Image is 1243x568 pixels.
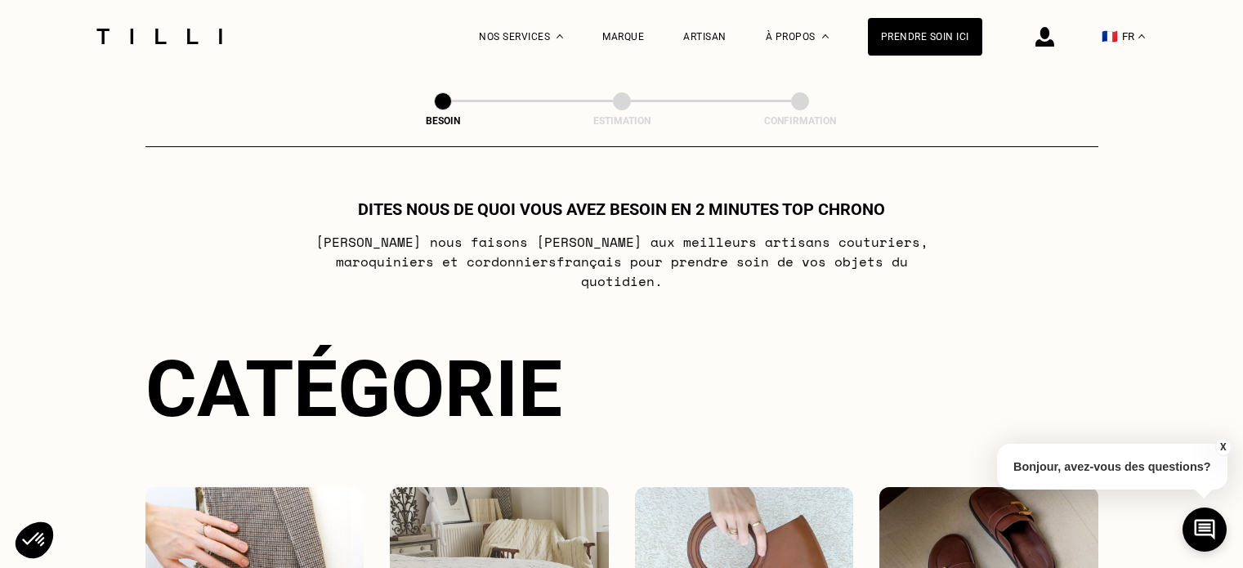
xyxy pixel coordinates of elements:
[91,29,228,44] img: Logo du service de couturière Tilli
[718,115,882,127] div: Confirmation
[540,115,704,127] div: Estimation
[361,115,525,127] div: Besoin
[683,31,727,42] a: Artisan
[358,199,885,219] h1: Dites nous de quoi vous avez besoin en 2 minutes top chrono
[145,343,1098,435] div: Catégorie
[997,444,1227,490] p: Bonjour, avez-vous des questions?
[297,232,946,291] p: [PERSON_NAME] nous faisons [PERSON_NAME] aux meilleurs artisans couturiers , maroquiniers et cord...
[868,18,982,56] a: Prendre soin ici
[1035,27,1054,47] img: icône connexion
[1138,34,1145,38] img: menu déroulant
[822,34,829,38] img: Menu déroulant à propos
[1214,438,1231,456] button: X
[602,31,644,42] a: Marque
[1102,29,1118,44] span: 🇫🇷
[557,34,563,38] img: Menu déroulant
